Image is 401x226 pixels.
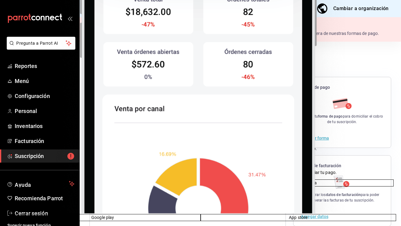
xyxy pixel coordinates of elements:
[289,214,308,221] span: App store
[201,214,396,221] button: App store
[91,214,114,221] span: Google play
[5,214,201,221] button: Google play
[4,44,75,51] a: Pregunta a Parrot AI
